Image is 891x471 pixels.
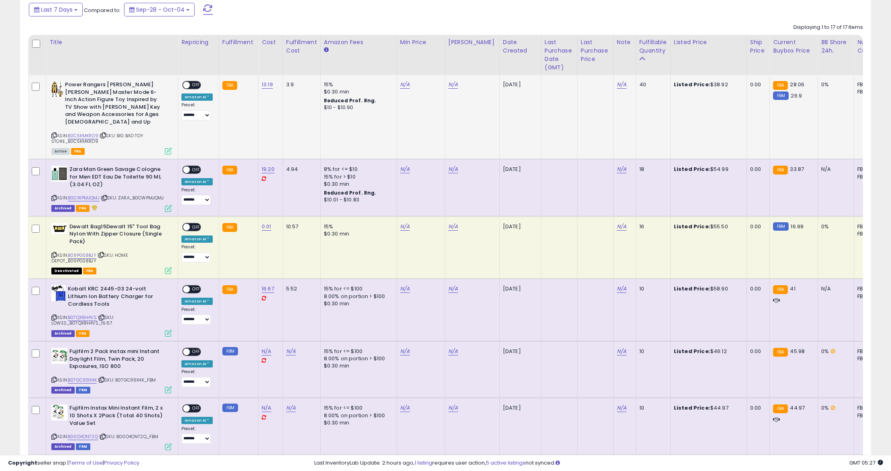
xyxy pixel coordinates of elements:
div: $38.92 [674,81,740,88]
a: 0.01 [262,223,271,231]
small: FBA [773,166,788,175]
b: Reduced Prof. Rng. [324,97,376,104]
small: FBA [773,404,788,413]
div: 10 [639,348,664,355]
span: | SKU: ZARA_B0CWPMJQMJ [101,195,164,201]
div: 0.00 [750,223,763,230]
div: $54.99 [674,166,740,173]
img: 51KqFFb8BhL._SL40_.jpg [51,348,67,364]
span: Last 7 Days [41,6,73,14]
div: 15% for <= $100 [324,404,391,412]
div: $0.30 min [324,300,391,307]
div: $0.30 min [324,88,391,95]
a: N/A [448,404,458,412]
span: OFF [190,286,203,293]
div: Title [49,38,175,47]
span: 44.97 [790,404,805,412]
img: 31HPT1JhkfL._SL40_.jpg [51,223,67,234]
span: OFF [190,349,203,355]
div: $10.01 - $10.83 [324,197,391,203]
div: 16 [639,223,664,230]
div: Cost [262,38,279,47]
div: $46.12 [674,348,740,355]
a: Privacy Policy [104,459,139,467]
a: 5 active listings [486,459,525,467]
div: Amazon AI * [181,178,213,185]
a: N/A [617,285,627,293]
div: 0% [821,223,848,230]
span: 33.87 [790,165,804,173]
div: Amazon Fees [324,38,393,47]
div: 15% for <= $100 [324,285,391,292]
div: $0.30 min [324,362,391,369]
a: N/A [400,81,410,89]
a: N/A [400,285,410,293]
div: 8.00% on portion > $100 [324,355,391,362]
div: 3.9 [286,81,314,88]
a: 1 listing [415,459,432,467]
div: 0.00 [750,404,763,412]
a: 16.67 [262,285,274,293]
small: FBM [773,91,789,100]
small: FBM [773,222,789,231]
div: 40 [639,81,664,88]
div: [DATE] [503,166,535,173]
div: 8.00% on portion > $100 [324,412,391,419]
div: FBM: 18 [857,412,884,419]
a: N/A [400,223,410,231]
div: ASIN: [51,81,172,154]
b: Reduced Prof. Rng. [324,189,376,196]
span: 26.9 [791,92,802,99]
div: 0.00 [750,285,763,292]
div: FBA: n/a [857,166,884,173]
div: [PERSON_NAME] [448,38,496,47]
div: FBM: n/a [857,293,884,300]
b: Listed Price: [674,404,710,412]
a: N/A [448,223,458,231]
span: Listings that have been deleted from Seller Central [51,443,75,450]
small: FBA [222,223,237,232]
a: N/A [400,404,410,412]
a: B07GC99X4K [68,377,97,384]
div: 10 [639,404,664,412]
div: $55.50 [674,223,740,230]
div: Preset: [181,102,213,120]
a: N/A [400,347,410,355]
div: 0% [821,404,848,412]
span: FBM [76,443,90,450]
a: B0CWPMJQMJ [68,195,100,201]
span: 2025-10-12 05:27 GMT [849,459,883,467]
div: 15% for <= $100 [324,348,391,355]
b: Zara Man Green Savage Cologne for Men EDT Eau De Toilette 90 ML (3.04 FL OZ) [69,166,167,190]
div: FBA: 2 [857,223,884,230]
span: | SKU: LOWES_B07QX8H4VS_16.67 [51,314,114,326]
b: Listed Price: [674,165,710,173]
div: Last InventoryLab Update: 2 hours ago, requires user action, not synced. [314,459,883,467]
a: N/A [617,223,627,231]
b: Power Rangers [PERSON_NAME] [PERSON_NAME] Master Mode 6-Inch Action Figure Toy Inspired by TV Sho... [65,81,163,128]
div: ASIN: [51,223,172,274]
i: hazardous material [90,205,98,210]
span: All listings currently available for purchase on Amazon [51,148,70,155]
small: FBA [773,348,788,357]
b: Listed Price: [674,81,710,88]
a: N/A [448,285,458,293]
button: Sep-28 - Oct-04 [124,3,195,16]
div: FBA: 1 [857,348,884,355]
div: Fulfillable Quantity [639,38,667,55]
small: FBA [222,285,237,294]
div: ASIN: [51,166,172,211]
div: 0.00 [750,348,763,355]
a: N/A [448,81,458,89]
div: ASIN: [51,348,172,392]
span: OFF [190,82,203,89]
div: FBM: 3 [857,88,884,95]
div: seller snap | | [8,459,139,467]
div: BB Share 24h. [821,38,850,55]
span: 16.99 [791,223,804,230]
div: 10 [639,285,664,292]
small: FBA [222,166,237,175]
span: | SKU: B00O4ON72Q_FBM [99,433,159,440]
strong: Copyright [8,459,37,467]
a: Terms of Use [69,459,103,467]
